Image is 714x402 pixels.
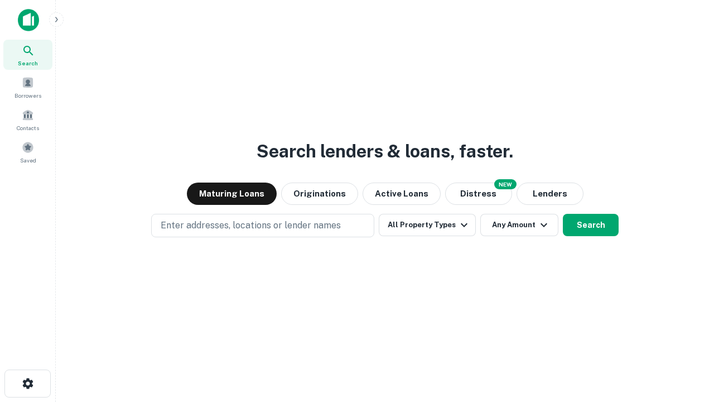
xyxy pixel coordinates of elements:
[363,183,441,205] button: Active Loans
[18,9,39,31] img: capitalize-icon.png
[3,40,52,70] a: Search
[3,137,52,167] a: Saved
[3,104,52,135] a: Contacts
[15,91,41,100] span: Borrowers
[187,183,277,205] button: Maturing Loans
[563,214,619,236] button: Search
[3,72,52,102] a: Borrowers
[480,214,558,236] button: Any Amount
[20,156,36,165] span: Saved
[161,219,341,232] p: Enter addresses, locations or lender names
[494,179,517,189] div: NEW
[379,214,476,236] button: All Property Types
[18,59,38,68] span: Search
[445,183,512,205] button: Search distressed loans with lien and other non-mortgage details.
[17,123,39,132] span: Contacts
[517,183,583,205] button: Lenders
[281,183,358,205] button: Originations
[658,313,714,366] iframe: Chat Widget
[257,138,513,165] h3: Search lenders & loans, faster.
[151,214,374,237] button: Enter addresses, locations or lender names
